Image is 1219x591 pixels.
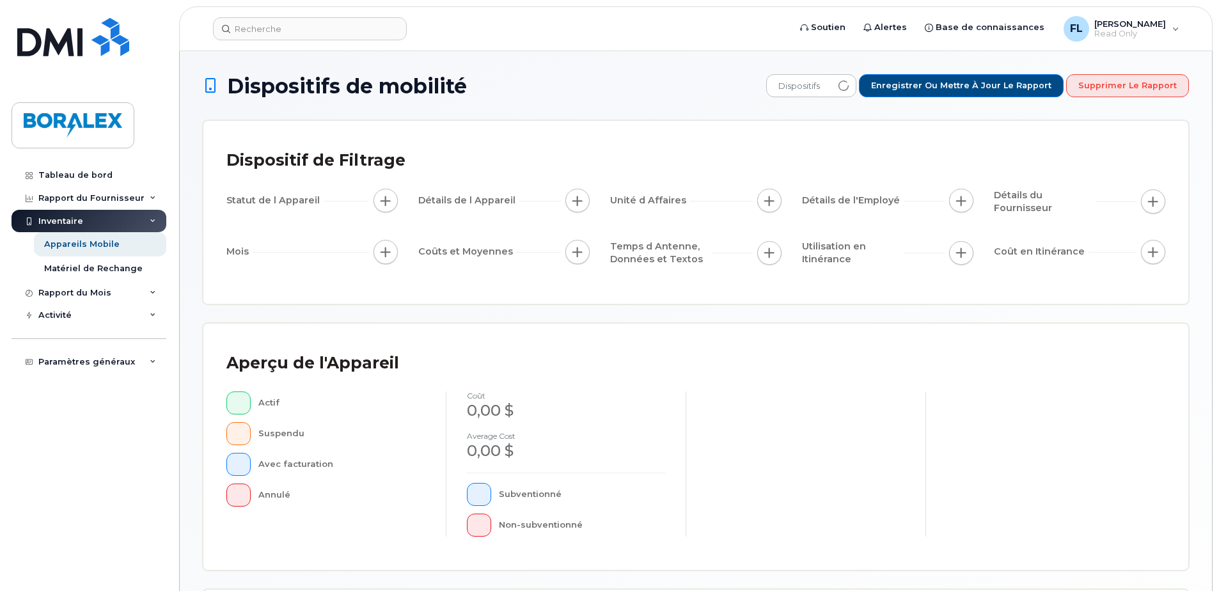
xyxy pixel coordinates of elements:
div: Non-subventionné [499,514,666,537]
span: Statut de l Appareil [226,194,324,207]
span: Coûts et Moyennes [418,245,517,258]
div: Subventionné [499,483,666,506]
span: Détails du Fournisseur [994,189,1096,215]
h4: Average cost [467,432,665,440]
span: Enregistrer ou mettre à jour le rapport [871,80,1051,91]
div: Aperçu de l'Appareil [226,347,399,380]
button: Enregistrer ou mettre à jour le rapport [859,74,1064,97]
div: 0,00 $ [467,440,665,462]
span: Coût en Itinérance [994,245,1089,258]
h4: coût [467,391,665,400]
span: Mois [226,245,253,258]
div: Suspendu [258,422,426,445]
span: Supprimer le rapport [1078,80,1177,91]
span: Dispositifs de mobilité [227,75,467,97]
div: 0,00 $ [467,400,665,422]
span: Utilisation en Itinérance [802,240,904,266]
span: Dispositifs [767,75,831,98]
span: Unité d Affaires [610,194,690,207]
div: Dispositif de Filtrage [226,144,405,177]
span: Détails de l'Employé [802,194,904,207]
div: Actif [258,391,426,414]
span: Détails de l Appareil [418,194,519,207]
div: Avec facturation [258,453,426,476]
div: Annulé [258,484,426,507]
button: Supprimer le rapport [1066,74,1189,97]
span: Temps d Antenne, Données et Textos [610,240,712,266]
